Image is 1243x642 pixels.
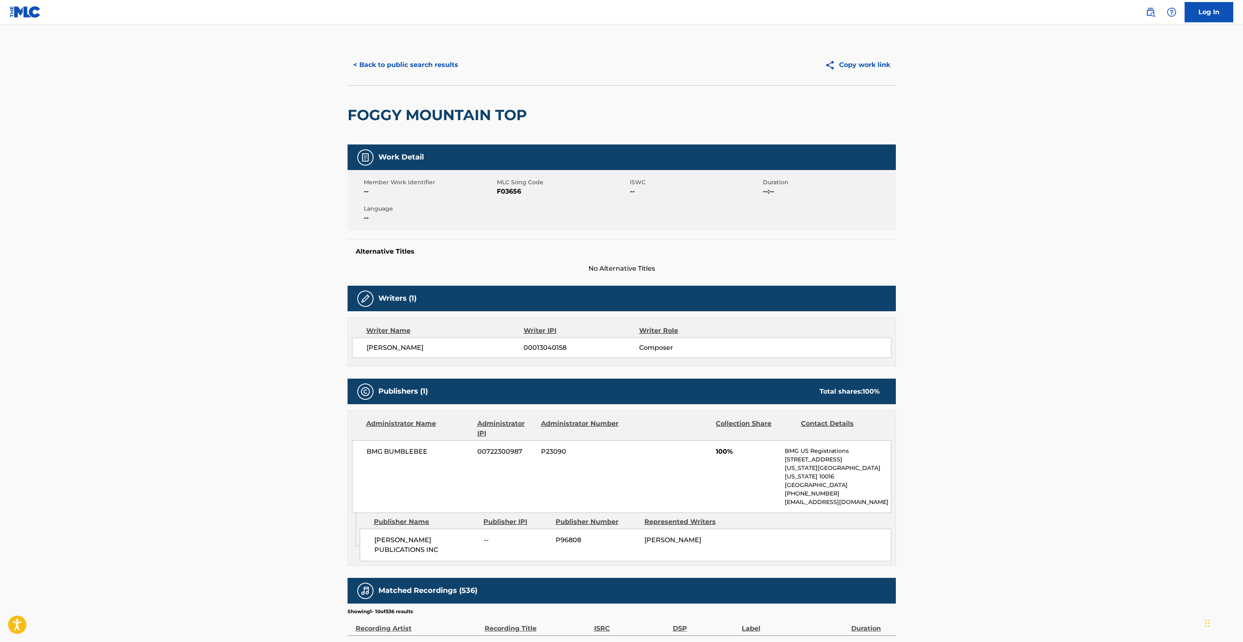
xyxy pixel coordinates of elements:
[673,615,738,633] div: DSP
[484,535,550,545] span: --
[366,419,471,438] div: Administrator Name
[367,447,472,457] span: BMG BUMBLEBEE
[742,615,847,633] div: Label
[348,264,896,274] span: No Alternative Titles
[556,517,638,527] div: Publisher Number
[378,387,428,396] h5: Publishers (1)
[483,517,550,527] div: Publisher IPI
[785,489,891,498] p: [PHONE_NUMBER]
[374,535,478,555] span: [PERSON_NAME] PUBLICATIONS INC
[644,536,701,544] span: [PERSON_NAME]
[1164,4,1180,20] div: Help
[348,106,531,124] h2: FOGGY MOUNTAIN TOP
[524,343,639,353] span: 00013040158
[361,586,370,596] img: Matched Recordings
[356,248,888,256] h5: Alternative Titles
[825,60,839,70] img: Copy work link
[364,205,495,213] span: Language
[541,419,620,438] div: Administrator Number
[378,153,424,162] h5: Work Detail
[497,187,628,196] span: F03656
[364,187,495,196] span: --
[763,178,894,187] span: Duration
[785,455,891,464] p: [STREET_ADDRESS]
[594,615,669,633] div: ISRC
[361,153,370,162] img: Work Detail
[364,213,495,223] span: --
[378,294,416,303] h5: Writers (1)
[367,343,524,353] span: [PERSON_NAME]
[716,419,794,438] div: Collection Share
[1146,7,1155,17] img: search
[477,447,535,457] span: 00722300987
[364,178,495,187] span: Member Work Identifier
[1167,7,1176,17] img: help
[1185,2,1233,22] a: Log In
[556,535,638,545] span: P96808
[785,498,891,506] p: [EMAIL_ADDRESS][DOMAIN_NAME]
[1205,611,1210,636] div: Drag
[863,388,880,395] span: 100 %
[541,447,620,457] span: P23090
[716,447,779,457] span: 100%
[851,615,891,633] div: Duration
[366,326,524,336] div: Writer Name
[644,517,727,527] div: Represented Writers
[785,464,891,481] p: [US_STATE][GEOGRAPHIC_DATA][US_STATE] 10016
[1142,4,1159,20] a: Public Search
[378,586,477,595] h5: Matched Recordings (536)
[348,55,464,75] button: < Back to public search results
[361,387,370,396] img: Publishers
[785,481,891,489] p: [GEOGRAPHIC_DATA]
[10,6,41,18] img: MLC Logo
[485,615,590,633] div: Recording Title
[763,187,894,196] span: --:--
[819,55,896,75] button: Copy work link
[820,387,880,396] div: Total shares:
[361,294,370,304] img: Writers
[497,178,628,187] span: MLC Song Code
[356,615,481,633] div: Recording Artist
[785,447,891,455] p: BMG US Registrations
[630,187,761,196] span: --
[639,326,744,336] div: Writer Role
[801,419,880,438] div: Contact Details
[477,419,535,438] div: Administrator IPI
[348,608,413,615] p: Showing 1 - 10 of 536 results
[1202,603,1243,642] iframe: Chat Widget
[374,517,477,527] div: Publisher Name
[639,343,744,353] span: Composer
[524,326,639,336] div: Writer IPI
[630,178,761,187] span: ISWC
